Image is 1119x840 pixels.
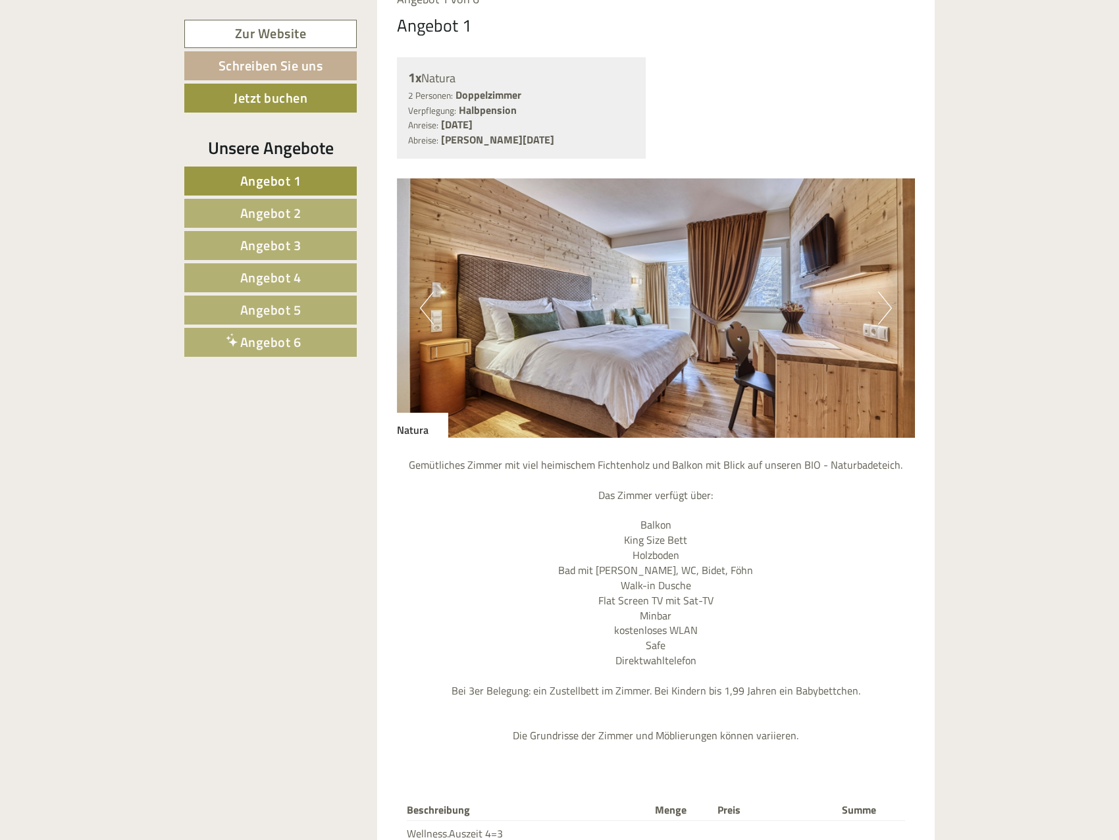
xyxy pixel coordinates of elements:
div: Natura [408,68,635,88]
b: 1x [408,67,421,88]
a: Schreiben Sie uns [184,51,357,80]
th: Beschreibung [407,800,650,820]
p: Gemütliches Zimmer mit viel heimischem Fichtenholz und Balkon mit Blick auf unseren BIO - Naturba... [397,458,916,743]
small: 2 Personen: [408,89,453,102]
div: Unsere Angebote [184,136,357,160]
b: Halbpension [459,102,517,118]
b: [DATE] [441,117,473,132]
div: Natura [397,413,448,438]
button: Next [878,292,892,325]
span: Angebot 2 [240,203,301,223]
span: Angebot 3 [240,235,301,255]
div: Angebot 1 [397,13,472,38]
a: Zur Website [184,20,357,48]
small: Abreise: [408,134,438,147]
th: Summe [837,800,905,820]
th: Menge [650,800,712,820]
button: Previous [420,292,434,325]
th: Preis [712,800,837,820]
small: Verpflegung: [408,104,456,117]
b: Doppelzimmer [455,87,521,103]
span: Angebot 6 [240,332,301,352]
span: Angebot 4 [240,267,301,288]
a: Jetzt buchen [184,84,357,113]
small: Anreise: [408,118,438,132]
span: Angebot 5 [240,300,301,320]
span: Angebot 1 [240,171,301,191]
b: [PERSON_NAME][DATE] [441,132,554,147]
img: image [397,178,916,438]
